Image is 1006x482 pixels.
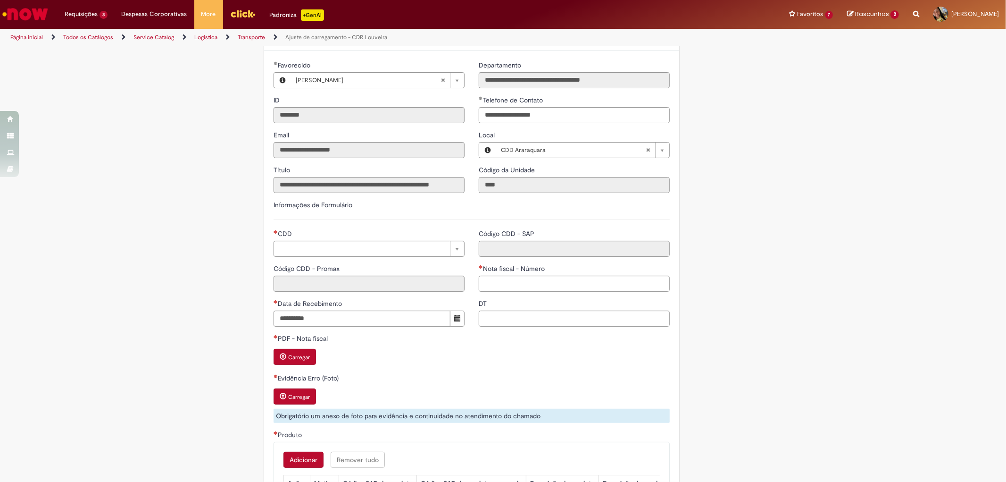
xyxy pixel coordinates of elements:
span: Local [479,131,497,139]
span: [PERSON_NAME] [296,73,441,88]
span: DT [479,299,489,308]
span: Requisições [65,9,98,19]
input: Código CDD - SAP [479,241,670,257]
span: Necessários [479,265,483,269]
label: Somente leitura - Email [274,130,291,140]
ul: Trilhas de página [7,29,664,46]
span: 3 [100,11,108,19]
span: Necessários [274,335,278,338]
input: Nota fiscal - Número [479,276,670,292]
input: Telefone de Contato [479,107,670,123]
a: Logistica [194,34,217,41]
abbr: Limpar campo Local [641,143,655,158]
span: Produto [278,431,304,439]
input: Código da Unidade [479,177,670,193]
span: Necessários - Favorecido [278,61,312,69]
span: Telefone de Contato [483,96,545,104]
input: Email [274,142,465,158]
a: CDD AraraquaraLimpar campo Local [496,143,669,158]
input: DT [479,311,670,327]
button: Local, Visualizar este registro CDD Araraquara [479,143,496,158]
a: Limpar campo CDD [274,241,465,257]
button: Carregar anexo de Evidência Erro (Foto) Required [274,389,316,405]
a: Service Catalog [133,34,174,41]
div: Padroniza [270,9,324,21]
label: Informações de Formulário [274,201,352,209]
input: Departamento [479,72,670,88]
a: Ajuste de carregamento - CDR Louveira [285,34,387,41]
span: PDF - Nota fiscal [278,334,330,343]
abbr: Limpar campo Favorecido [436,73,450,88]
span: Necessários [274,300,278,304]
input: Título [274,177,465,193]
span: 7 [825,11,833,19]
span: Necessários [274,431,278,435]
button: Carregar anexo de PDF - Nota fiscal Required [274,349,316,365]
small: Carregar [288,393,310,401]
span: Rascunhos [855,9,889,18]
p: +GenAi [301,9,324,21]
span: Somente leitura - ID [274,96,282,104]
span: Despesas Corporativas [122,9,187,19]
a: Página inicial [10,34,43,41]
button: Add a row for Produto [283,452,324,468]
label: Somente leitura - Código CDD - SAP [479,229,536,238]
span: Favoritos [798,9,823,19]
span: Evidência Erro (Foto) [278,374,341,382]
div: Obrigatório um anexo de foto para evidência e continuidade no atendimento do chamado [274,409,670,423]
button: Mostrar calendário para Data de Recebimento [450,311,465,327]
label: Somente leitura - Departamento [479,60,523,70]
span: CDD Araraquara [501,143,646,158]
span: [PERSON_NAME] [951,10,999,18]
small: Carregar [288,354,310,361]
span: Obrigatório Preenchido [274,61,278,65]
input: Data de Recebimento [274,311,450,327]
button: Favorecido, Visualizar este registro Michele Baptista [274,73,291,88]
span: Somente leitura - Email [274,131,291,139]
span: Data de Recebimento [278,299,344,308]
span: Somente leitura - Departamento [479,61,523,69]
a: Transporte [238,34,265,41]
span: Somente leitura - Título [274,166,292,174]
span: Somente leitura - Código da Unidade [479,166,537,174]
span: Nota fiscal - Número [483,264,547,273]
img: click_logo_yellow_360x200.png [230,7,256,21]
a: Rascunhos [847,10,899,19]
label: Somente leitura - ID [274,95,282,105]
span: CDD [278,229,294,238]
img: ServiceNow [1,5,50,24]
span: 2 [890,10,899,19]
label: Somente leitura - Título [274,165,292,175]
input: Código CDD - Promax [274,276,465,292]
label: Somente leitura - Código CDD - Promax [274,264,341,273]
a: Todos os Catálogos [63,34,113,41]
span: Necessários [274,374,278,378]
a: [PERSON_NAME]Limpar campo Favorecido [291,73,464,88]
span: Obrigatório Preenchido [479,96,483,100]
span: More [201,9,216,19]
label: Somente leitura - Código da Unidade [479,165,537,175]
input: ID [274,107,465,123]
span: Necessários [274,230,278,234]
